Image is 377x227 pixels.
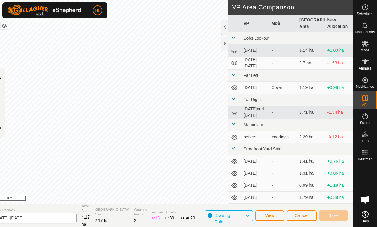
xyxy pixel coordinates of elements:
[360,121,370,125] span: Status
[169,215,174,220] span: 30
[325,167,353,179] td: +0.86 ha
[295,213,309,218] span: Cancel
[243,73,258,78] span: Far Left
[165,215,174,221] div: EZ
[297,192,325,204] td: 1.79 ha
[176,196,194,202] a: Contact Us
[362,103,368,107] span: VPs
[297,82,325,94] td: 1.19 ha
[297,179,325,192] td: 0.99 ha
[297,155,325,167] td: 1.41 ha
[243,122,264,127] span: Marineland
[95,7,100,14] span: HL
[297,57,325,70] td: 3.7 ha
[297,44,325,57] td: 1.14 ha
[272,84,295,91] div: Cows
[355,30,375,34] span: Notifications
[325,179,353,192] td: +1.18 ha
[241,155,269,167] td: [DATE]
[353,209,377,225] a: Help
[328,213,339,218] span: Save
[243,97,261,102] span: Far Right
[134,207,147,217] span: Watering Points
[190,215,195,220] span: 29
[95,207,129,217] span: [GEOGRAPHIC_DATA] Area
[361,139,369,143] span: Infra
[82,203,90,213] span: Total Area
[272,47,295,54] div: -
[241,131,269,143] td: heifers
[241,44,269,57] td: [DATE]
[297,131,325,143] td: 2.29 ha
[272,170,295,176] div: -
[241,192,269,204] td: [DATE]
[146,196,169,202] a: Privacy Policy
[272,134,295,140] div: Yearlings
[325,106,353,119] td: -1.54 ha
[359,67,372,70] span: Animals
[297,167,325,179] td: 1.31 ha
[7,5,83,16] img: Gallagher Logo
[179,215,195,221] div: TOTAL
[232,4,353,11] h2: VP Area Comparison
[319,210,348,221] button: Save
[287,210,317,221] button: Cancel
[325,57,353,70] td: -1.53 ha
[241,179,269,192] td: [DATE]
[243,146,282,151] span: Storefront Yard Sale
[356,85,374,88] span: Neckbands
[297,106,325,119] td: 3.71 ha
[269,15,297,32] th: Mob
[241,82,269,94] td: [DATE]
[95,218,109,223] span: 2.17 ha
[272,182,295,189] div: -
[325,82,353,94] td: +0.98 ha
[325,15,353,32] th: New Allocation
[272,158,295,164] div: -
[297,15,325,32] th: [GEOGRAPHIC_DATA] Area
[356,191,374,209] a: Open chat
[325,155,353,167] td: +0.76 ha
[361,48,369,52] span: Mobs
[325,192,353,204] td: +0.38 ha
[241,167,269,179] td: [DATE]
[243,36,269,41] span: Bobs Lookout
[325,44,353,57] td: +1.03 ha
[325,131,353,143] td: -0.12 ha
[82,215,90,227] span: 4.17 ha
[241,57,269,70] td: [DATE]-[DATE]
[358,157,372,161] span: Heatmap
[361,219,369,223] span: Help
[241,106,269,119] td: [DATE]and [DATE]
[255,210,284,221] button: View
[272,109,295,116] div: -
[155,215,160,220] span: 13
[214,213,230,224] span: Drawing Rules
[1,22,8,29] button: Map Layers
[356,12,373,16] span: Schedules
[152,215,160,221] div: IZ
[152,210,195,215] span: Available Points
[241,15,269,32] th: VP
[134,218,137,223] span: 2
[272,194,295,201] div: -
[265,213,275,218] span: View
[272,60,295,66] div: -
